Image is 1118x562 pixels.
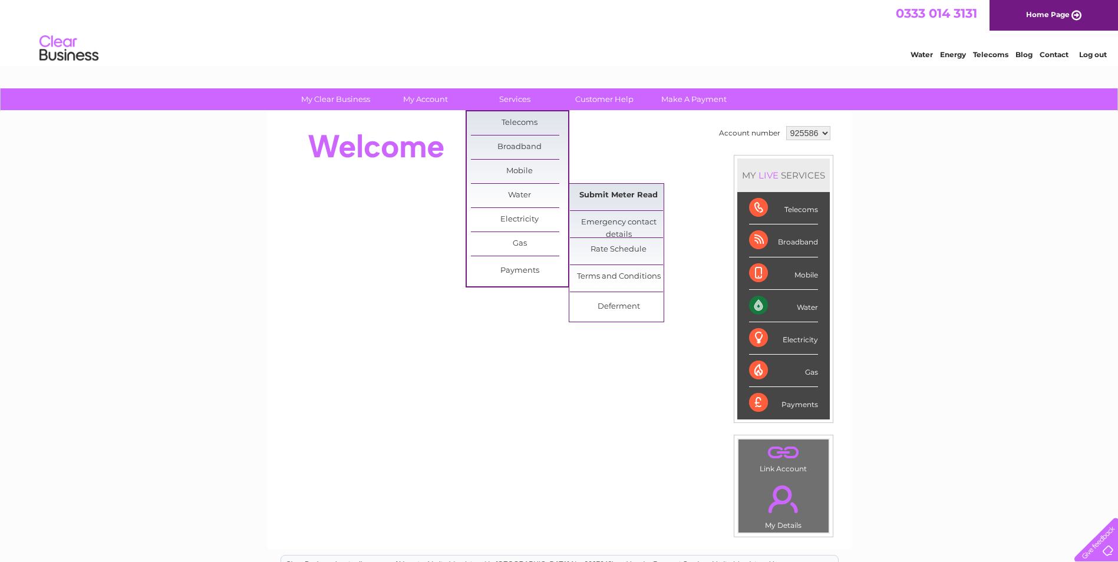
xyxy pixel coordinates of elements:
[896,6,977,21] a: 0333 014 3131
[39,31,99,67] img: logo.png
[1040,50,1068,59] a: Contact
[466,88,563,110] a: Services
[749,224,818,257] div: Broadband
[1079,50,1107,59] a: Log out
[570,238,667,262] a: Rate Schedule
[471,160,568,183] a: Mobile
[1015,50,1033,59] a: Blog
[737,158,830,192] div: MY SERVICES
[471,135,568,159] a: Broadband
[570,295,667,319] a: Deferment
[749,257,818,290] div: Mobile
[471,111,568,135] a: Telecoms
[570,184,667,207] a: Submit Meter Read
[749,322,818,355] div: Electricity
[471,259,568,283] a: Payments
[749,355,818,387] div: Gas
[471,184,568,207] a: Water
[716,123,783,143] td: Account number
[570,211,667,234] a: Emergency contact details
[377,88,474,110] a: My Account
[471,232,568,256] a: Gas
[940,50,966,59] a: Energy
[471,208,568,232] a: Electricity
[749,387,818,419] div: Payments
[911,50,933,59] a: Water
[756,170,781,181] div: LIVE
[749,290,818,322] div: Water
[645,88,743,110] a: Make A Payment
[973,50,1008,59] a: Telecoms
[281,6,838,57] div: Clear Business is a trading name of Verastar Limited (registered in [GEOGRAPHIC_DATA] No. 3667643...
[556,88,653,110] a: Customer Help
[570,265,667,289] a: Terms and Conditions
[741,442,826,463] a: .
[741,478,826,520] a: .
[738,475,829,533] td: My Details
[287,88,384,110] a: My Clear Business
[749,192,818,224] div: Telecoms
[738,439,829,476] td: Link Account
